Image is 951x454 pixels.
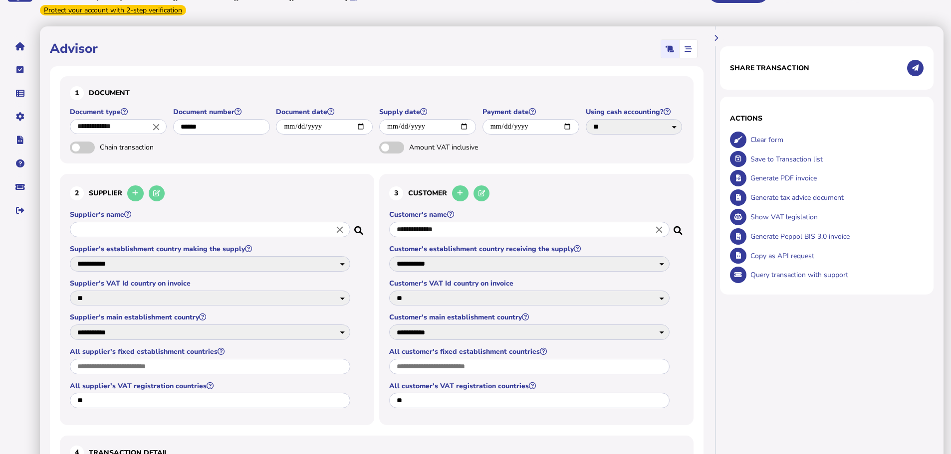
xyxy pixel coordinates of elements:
i: Close [151,121,162,132]
button: Generate tax advice document [730,189,746,206]
button: Copy data as API request body to clipboard [730,248,746,264]
button: Raise a support ticket [9,176,30,197]
label: All supplier's VAT registration countries [70,381,352,391]
div: From Oct 1, 2025, 2-step verification will be required to login. Set it up now... [40,5,186,15]
label: Using cash accounting? [586,107,684,117]
div: Generate PDF invoice [748,168,924,188]
div: Generate Peppol BIS 3.0 invoice [748,227,924,246]
div: Copy as API request [748,246,924,266]
i: Close [334,224,345,235]
h3: Customer [389,184,684,203]
h3: Supplier [70,184,364,203]
div: Save to Transaction list [748,150,924,169]
label: Supply date [379,107,477,117]
button: Edit selected supplier in the database [149,185,165,202]
div: Generate tax advice document [748,188,924,207]
label: Payment date [482,107,581,117]
label: Supplier's name [70,210,352,219]
button: Generate pdf [730,170,746,186]
div: 1 [70,86,84,100]
button: Tasks [9,59,30,80]
button: Home [9,36,30,57]
button: Developer hub links [9,130,30,151]
label: Document number [173,107,271,117]
app-field: Select a document type [70,107,168,142]
div: 3 [389,186,403,200]
div: Clear form [748,130,924,150]
section: Define the seller [60,174,374,426]
button: Add a new customer to the database [452,185,469,202]
label: Supplier's main establishment country [70,312,352,322]
button: Add a new supplier to the database [127,185,144,202]
button: Edit selected customer in the database [474,185,490,202]
label: All supplier's fixed establishment countries [70,347,352,356]
label: Supplier's VAT Id country on invoice [70,279,352,288]
div: Show VAT legislation [748,207,924,227]
label: Customer's establishment country receiving the supply [389,244,671,254]
label: All customer's VAT registration countries [389,381,671,391]
label: Customer's VAT Id country on invoice [389,279,671,288]
button: Query transaction with support [730,267,746,283]
button: Share transaction [907,60,924,76]
label: Customer's name [389,210,671,219]
button: Clear form data from invoice panel [730,132,746,148]
i: Search for a dummy seller [354,223,364,231]
button: Hide [708,29,724,46]
button: Manage settings [9,106,30,127]
h1: Share transaction [730,63,809,73]
mat-button-toggle: Stepper view [679,40,697,58]
label: Customer's main establishment country [389,312,671,322]
button: Data manager [9,83,30,104]
i: Search for a dummy customer [674,223,684,231]
button: Help pages [9,153,30,174]
button: Show VAT legislation [730,209,746,225]
div: 2 [70,186,84,200]
h1: Actions [730,114,924,123]
span: Chain transaction [100,143,205,152]
button: Sign out [9,200,30,221]
mat-button-toggle: Classic scrolling page view [661,40,679,58]
div: Query transaction with support [748,265,924,285]
label: Document type [70,107,168,117]
h3: Document [70,86,684,100]
label: Supplier's establishment country making the supply [70,244,352,254]
label: Document date [276,107,374,117]
button: Save transaction [730,151,746,167]
label: All customer's fixed establishment countries [389,347,671,356]
span: Amount VAT inclusive [409,143,514,152]
i: Close [654,224,665,235]
h1: Advisor [50,40,98,57]
i: Data manager [16,93,24,94]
